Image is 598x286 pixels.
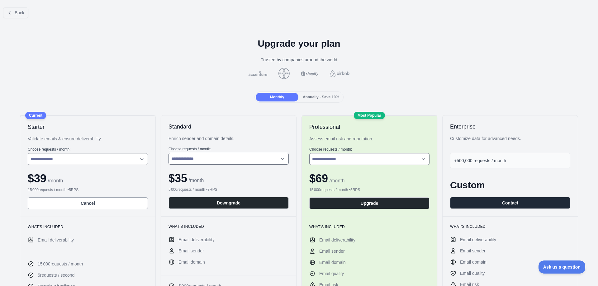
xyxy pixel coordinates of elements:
[168,123,289,130] h2: Standard
[354,112,385,119] div: Most Popular
[450,123,570,130] h2: Enterprise
[539,260,586,274] iframe: Toggle Customer Support
[303,95,339,99] span: Annually - Save 10%
[270,95,284,99] span: Monthly
[309,123,430,131] h2: Professional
